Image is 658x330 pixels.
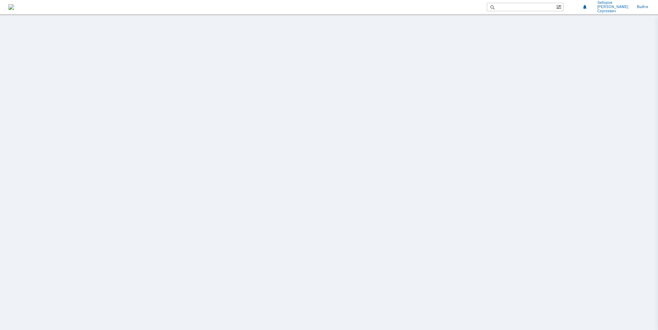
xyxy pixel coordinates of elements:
[556,3,563,10] span: Расширенный поиск
[8,4,14,10] img: logo
[597,5,628,9] span: [PERSON_NAME]
[8,4,14,10] a: Перейти на домашнюю страницу
[597,9,628,13] span: Сергеевич
[597,1,628,5] span: Зиборов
